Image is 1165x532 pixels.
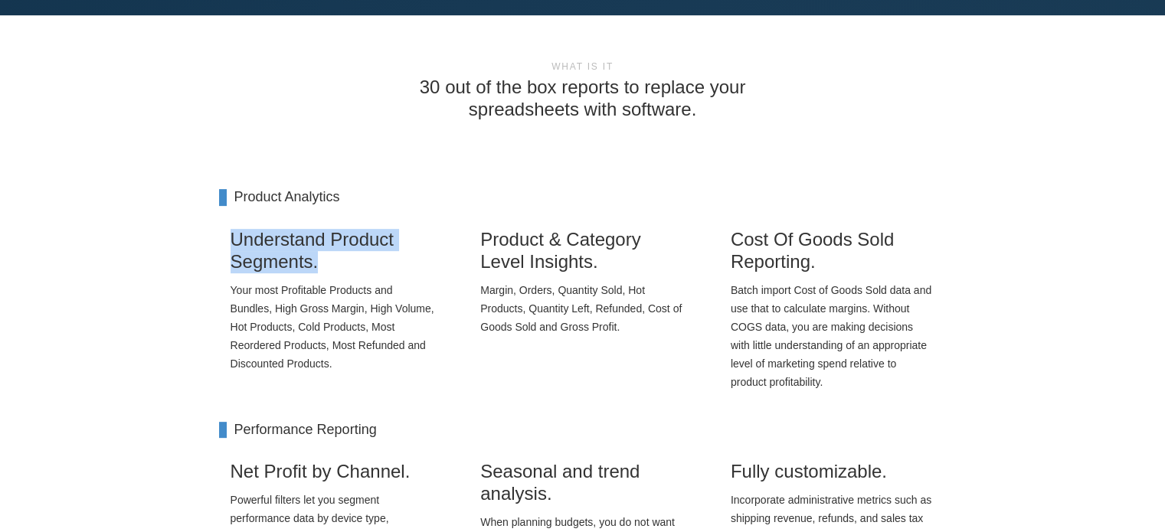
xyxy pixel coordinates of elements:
h3: Understand Product Segments. [231,229,435,273]
p: Batch import Cost of Goods Sold data and use that to calculate margins. Without COGS data, you ar... [731,281,935,391]
h4: Performance Reporting [219,422,947,439]
h3: 30 out of the box reports to replace your spreadsheets with software. [401,77,764,121]
h3: Seasonal and trend analysis. [480,461,685,505]
h6: What is it [401,61,764,72]
p: Margin, Orders, Quantity Sold, Hot Products, Quantity Left, Refunded, Cost of Goods Sold and Gros... [480,281,685,336]
h3: Fully customizable. [731,461,935,483]
h3: Product & Category Level Insights. [480,229,685,273]
h4: Product Analytics [219,189,947,206]
iframe: Drift Widget Chat Controller [1088,455,1147,514]
h3: Cost Of Goods Sold Reporting. [731,229,935,273]
h3: Net Profit by Channel. [231,461,435,483]
p: Your most Profitable Products and Bundles, High Gross Margin, High Volume, Hot Products, Cold Pro... [231,281,435,373]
